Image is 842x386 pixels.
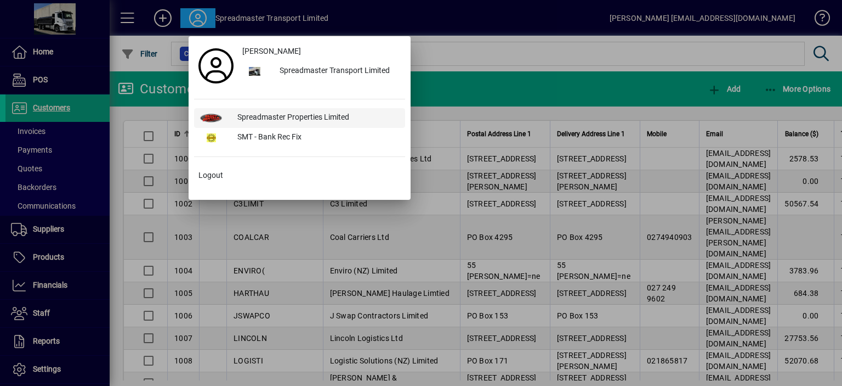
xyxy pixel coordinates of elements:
[242,46,301,57] span: [PERSON_NAME]
[229,108,405,128] div: Spreadmaster Properties Limited
[194,108,405,128] button: Spreadmaster Properties Limited
[238,61,405,81] button: Spreadmaster Transport Limited
[198,170,223,181] span: Logout
[238,42,405,61] a: [PERSON_NAME]
[271,61,405,81] div: Spreadmaster Transport Limited
[194,56,238,76] a: Profile
[194,128,405,148] button: SMT - Bank Rec Fix
[194,166,405,186] button: Logout
[229,128,405,148] div: SMT - Bank Rec Fix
